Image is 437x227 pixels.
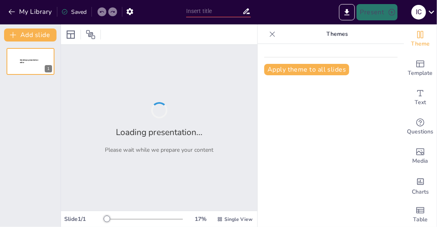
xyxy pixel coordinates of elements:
[86,30,96,39] span: Position
[404,24,437,54] div: Change the overall theme
[279,24,396,44] p: Themes
[6,5,55,18] button: My Library
[4,28,57,41] button: Add slide
[186,5,242,17] input: Insert title
[264,64,349,75] button: Apply theme to all slides
[404,54,437,83] div: Add ready made slides
[105,146,213,154] p: Please wait while we prepare your content
[412,188,429,196] span: Charts
[116,127,202,138] h2: Loading presentation...
[407,127,434,136] span: Questions
[411,39,430,48] span: Theme
[411,5,426,20] div: I С
[224,216,252,223] span: Single View
[357,4,397,20] button: Present
[404,171,437,200] div: Add charts and graphs
[45,65,52,72] div: 1
[191,215,211,223] div: 17 %
[413,215,428,224] span: Table
[413,157,428,166] span: Media
[404,142,437,171] div: Add images, graphics, shapes or video
[408,69,433,78] span: Template
[7,48,54,75] div: 1
[404,112,437,142] div: Get real-time input from your audience
[20,59,38,63] span: Sendsteps presentation editor
[415,98,426,107] span: Text
[339,4,355,20] button: Export to PowerPoint
[64,215,105,223] div: Slide 1 / 1
[61,8,87,16] div: Saved
[411,4,426,20] button: I С
[64,28,77,41] div: Layout
[404,83,437,112] div: Add text boxes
